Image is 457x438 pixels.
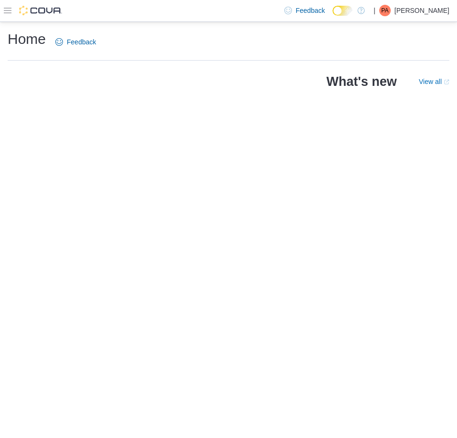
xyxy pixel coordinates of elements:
[395,5,449,16] p: [PERSON_NAME]
[67,37,96,47] span: Feedback
[296,6,325,15] span: Feedback
[19,6,62,15] img: Cova
[374,5,375,16] p: |
[419,78,449,85] a: View allExternal link
[379,5,391,16] div: PJ Arnold
[332,6,353,16] input: Dark Mode
[444,79,449,85] svg: External link
[326,74,396,89] h2: What's new
[52,32,100,52] a: Feedback
[280,1,329,20] a: Feedback
[8,30,46,49] h1: Home
[381,5,388,16] span: PA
